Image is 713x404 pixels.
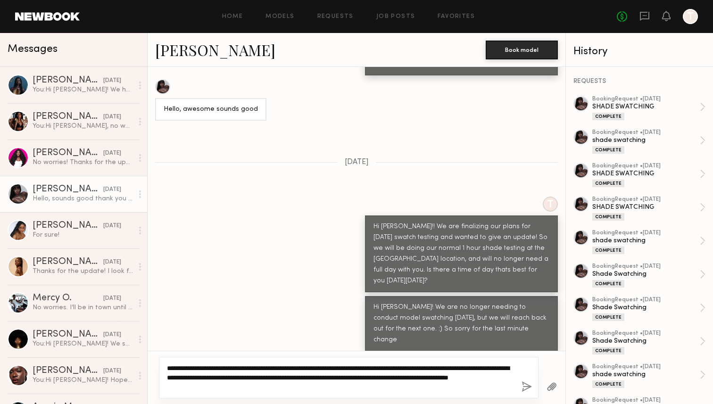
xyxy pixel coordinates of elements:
[592,370,700,379] div: shade swatching
[8,44,58,55] span: Messages
[592,297,705,321] a: bookingRequest •[DATE]Shade SwatchingComplete
[592,303,700,312] div: Shade Swatching
[486,41,558,59] button: Book model
[592,380,624,388] div: Complete
[103,222,121,231] div: [DATE]
[592,230,705,254] a: bookingRequest •[DATE]shade swatchingComplete
[592,330,705,355] a: bookingRequest •[DATE]Shade SwatchingComplete
[33,294,103,303] div: Mercy O.
[103,113,121,122] div: [DATE]
[33,231,133,239] div: For sure!
[155,40,275,60] a: [PERSON_NAME]
[33,330,103,339] div: [PERSON_NAME]
[376,14,415,20] a: Job Posts
[592,213,624,221] div: Complete
[592,313,624,321] div: Complete
[103,294,121,303] div: [DATE]
[592,96,700,102] div: booking Request • [DATE]
[33,185,103,194] div: [PERSON_NAME]
[592,397,700,404] div: booking Request • [DATE]
[33,112,103,122] div: [PERSON_NAME]
[164,104,258,115] div: Hello, awesome sounds good
[103,185,121,194] div: [DATE]
[592,130,700,136] div: booking Request • [DATE]
[573,78,705,85] div: REQUESTS
[33,76,103,85] div: [PERSON_NAME]
[592,236,700,245] div: shade swatching
[592,102,700,111] div: SHADE SWATCHING
[592,136,700,145] div: shade swatching
[33,366,103,376] div: [PERSON_NAME]
[592,330,700,337] div: booking Request • [DATE]
[592,280,624,288] div: Complete
[592,270,700,279] div: Shade Swatching
[683,9,698,24] a: T
[592,247,624,254] div: Complete
[265,14,294,20] a: Models
[345,158,369,166] span: [DATE]
[592,347,624,355] div: Complete
[592,337,700,346] div: Shade Swatching
[592,297,700,303] div: booking Request • [DATE]
[33,376,133,385] div: You: Hi [PERSON_NAME]! Hope you're doing well! We are planning for another swatch shoot [DATE][DA...
[592,169,700,178] div: SHADE SWATCHING
[592,197,705,221] a: bookingRequest •[DATE]SHADE SWATCHINGComplete
[592,96,705,120] a: bookingRequest •[DATE]SHADE SWATCHINGComplete
[486,45,558,53] a: Book model
[592,230,700,236] div: booking Request • [DATE]
[438,14,475,20] a: Favorites
[103,149,121,158] div: [DATE]
[33,194,133,203] div: Hello, sounds good thank you for letting me know
[317,14,354,20] a: Requests
[373,302,549,346] div: Hi [PERSON_NAME]! We are no longer needing to conduct model swatching [DATE], but we will reach b...
[33,257,103,267] div: [PERSON_NAME]
[33,85,133,94] div: You: Hi [PERSON_NAME]! We had to reschedule, so we will reach back out once we have a new date!
[33,303,133,312] div: No worries. I’ll be in town until the 26th
[592,364,705,388] a: bookingRequest •[DATE]shade swatchingComplete
[592,180,624,187] div: Complete
[103,76,121,85] div: [DATE]
[573,46,705,57] div: History
[592,264,700,270] div: booking Request • [DATE]
[592,163,700,169] div: booking Request • [DATE]
[592,163,705,187] a: bookingRequest •[DATE]SHADE SWATCHINGComplete
[592,146,624,154] div: Complete
[222,14,243,20] a: Home
[33,339,133,348] div: You: Hi [PERSON_NAME]! We spoke too soon, we are no longer needing to conduct model swatching [DA...
[592,364,700,370] div: booking Request • [DATE]
[33,148,103,158] div: [PERSON_NAME]
[373,222,549,287] div: Hi [PERSON_NAME]!! We are finalizing our plans for [DATE] swatch testing and wanted to give an up...
[592,264,705,288] a: bookingRequest •[DATE]Shade SwatchingComplete
[592,203,700,212] div: SHADE SWATCHING
[103,330,121,339] div: [DATE]
[103,367,121,376] div: [DATE]
[103,258,121,267] div: [DATE]
[592,113,624,120] div: Complete
[33,267,133,276] div: Thanks for the update! I look forward to hearing from you again 😊
[592,197,700,203] div: booking Request • [DATE]
[33,158,133,167] div: No worries! Thanks for the updates 🤎
[592,130,705,154] a: bookingRequest •[DATE]shade swatchingComplete
[33,221,103,231] div: [PERSON_NAME]
[33,122,133,131] div: You: Hi [PERSON_NAME], no worries! We will reach back out for the next one.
